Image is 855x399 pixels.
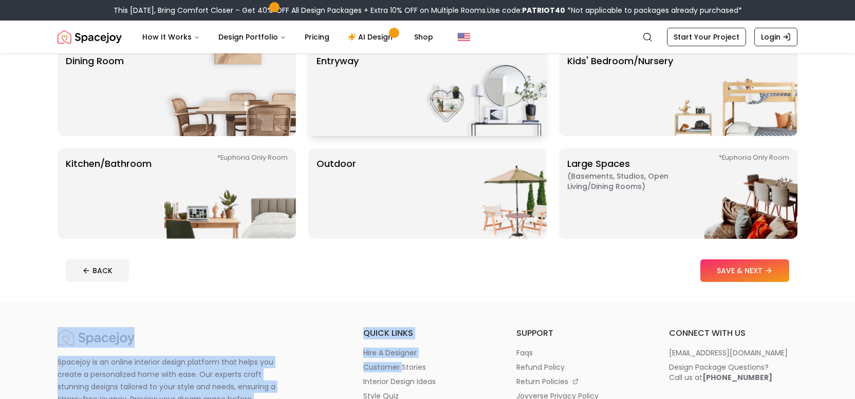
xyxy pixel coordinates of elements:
button: SAVE & NEXT [700,259,789,282]
img: United States [458,31,470,43]
img: Outdoor [415,148,547,239]
a: faqs [516,348,645,358]
p: hire a designer [363,348,417,358]
a: Spacejoy [58,327,135,348]
span: Use code: [487,5,565,15]
h6: quick links [363,327,492,339]
img: Spacejoy Logo [58,327,135,348]
img: Spacejoy Logo [58,27,122,47]
span: ( Basements, Studios, Open living/dining rooms ) [567,171,696,192]
img: Kitchen/Bathroom *Euphoria Only [164,148,296,239]
p: Large Spaces [567,157,696,231]
nav: Main [134,27,441,47]
button: How It Works [134,27,208,47]
p: interior design ideas [363,376,436,387]
img: Dining Room [164,46,296,136]
a: customer stories [363,362,492,372]
a: interior design ideas [363,376,492,387]
b: PATRIOT40 [522,5,565,15]
h6: connect with us [669,327,797,339]
a: Start Your Project [667,28,746,46]
a: Shop [406,27,441,47]
button: BACK [66,259,129,282]
a: refund policy [516,362,645,372]
a: Login [754,28,797,46]
nav: Global [58,21,797,53]
p: [EMAIL_ADDRESS][DOMAIN_NAME] [669,348,788,358]
p: customer stories [363,362,426,372]
p: Kitchen/Bathroom [66,157,152,231]
a: return policies [516,376,645,387]
img: Large Spaces *Euphoria Only [666,148,797,239]
a: hire a designer [363,348,492,358]
div: Design Package Questions? Call us at [669,362,772,383]
h6: support [516,327,645,339]
div: This [DATE], Bring Comfort Closer – Get 40% OFF All Design Packages + Extra 10% OFF on Multiple R... [114,5,742,15]
span: *Not applicable to packages already purchased* [565,5,742,15]
p: Kids' Bedroom/Nursery [567,54,673,128]
p: Dining Room [66,54,124,128]
b: [PHONE_NUMBER] [702,372,772,383]
img: entryway [415,46,547,136]
p: faqs [516,348,533,358]
img: Kids' Bedroom/Nursery [666,46,797,136]
button: Design Portfolio [210,27,294,47]
p: refund policy [516,362,565,372]
a: Pricing [296,27,338,47]
a: Spacejoy [58,27,122,47]
a: AI Design [340,27,404,47]
p: return policies [516,376,568,387]
a: [EMAIL_ADDRESS][DOMAIN_NAME] [669,348,797,358]
p: Outdoor [317,157,356,231]
p: entryway [317,54,359,128]
a: Design Package Questions?Call us at[PHONE_NUMBER] [669,362,797,383]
